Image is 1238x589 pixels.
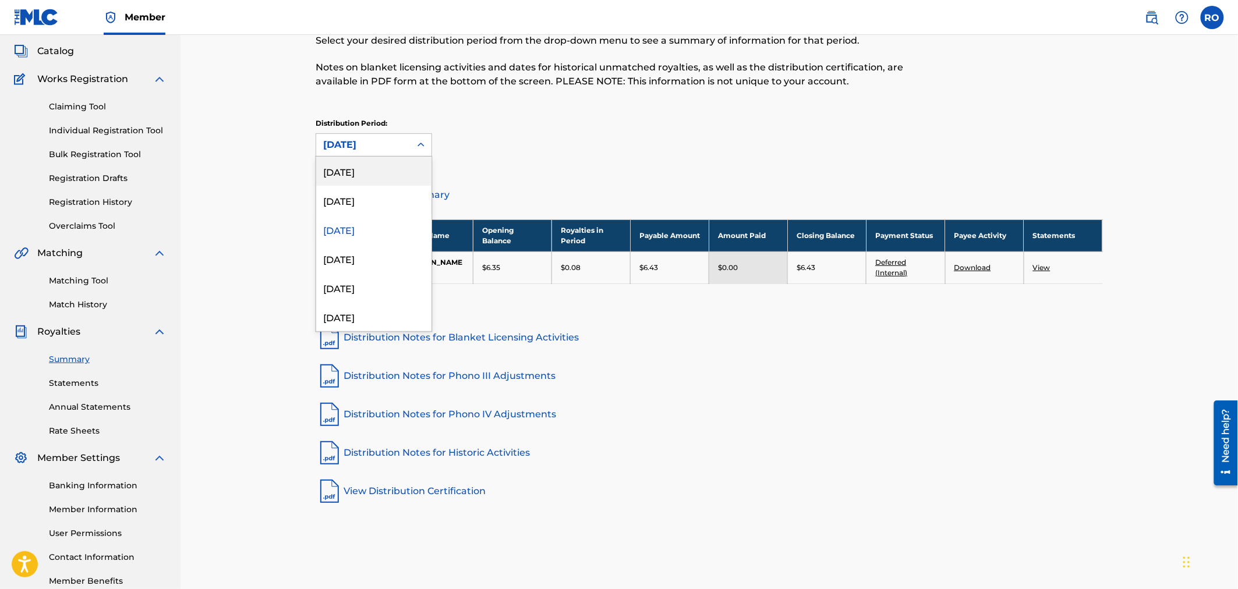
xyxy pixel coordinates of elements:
img: pdf [316,324,344,352]
th: Closing Balance [788,219,866,251]
th: Amount Paid [709,219,788,251]
img: Member Settings [14,451,28,465]
div: [DATE] [323,138,404,152]
span: Works Registration [37,72,128,86]
img: Works Registration [14,72,29,86]
div: [DATE] [316,273,431,302]
p: Distribution Period: [316,118,432,129]
a: Annual Statements [49,401,167,413]
th: Payment Status [866,219,945,251]
img: pdf [316,362,344,390]
a: Rate Sheets [49,425,167,437]
iframe: Resource Center [1205,396,1238,489]
p: $0.00 [718,262,738,273]
div: [DATE] [316,302,431,331]
img: pdf [316,477,344,505]
div: [DATE] [316,244,431,273]
span: Matching [37,246,83,260]
img: expand [153,325,167,339]
a: Matching Tool [49,275,167,287]
a: Individual Registration Tool [49,125,167,137]
a: Bulk Registration Tool [49,148,167,161]
p: $6.35 [482,262,500,273]
a: Member Benefits [49,575,167,587]
a: Banking Information [49,480,167,492]
img: MLC Logo [14,9,59,26]
th: Statements [1024,219,1102,251]
a: Registration History [49,196,167,208]
th: Royalties in Period [551,219,630,251]
span: Catalog [37,44,74,58]
img: expand [153,451,167,465]
a: Deferred (Internal) [875,258,907,277]
a: Match History [49,299,167,311]
img: expand [153,246,167,260]
th: Payable Amount [631,219,709,251]
img: Matching [14,246,29,260]
p: $0.08 [561,262,581,273]
a: Member Information [49,503,167,516]
a: View [1033,263,1050,272]
a: Download [954,263,991,272]
th: Payee Name [394,219,473,251]
img: pdf [316,400,344,428]
div: Widget de chat [1180,533,1238,589]
a: CatalogCatalog [14,44,74,58]
p: $6.43 [639,262,658,273]
a: Claiming Tool [49,101,167,113]
p: Notes on blanket licensing activities and dates for historical unmatched royalties, as well as th... [316,61,922,88]
img: help [1175,10,1189,24]
div: [DATE] [316,186,431,215]
img: search [1145,10,1159,24]
td: [PERSON_NAME] [394,251,473,283]
a: User Permissions [49,527,167,540]
a: Distribution Notes for Phono III Adjustments [316,362,1103,390]
div: [DATE] [316,215,431,244]
p: Select your desired distribution period from the drop-down menu to see a summary of information f... [316,34,922,48]
a: Distribution Notes for Phono IV Adjustments [316,400,1103,428]
a: Distribution Notes for Historic Activities [316,439,1103,467]
span: Member [125,10,165,24]
div: Help [1170,6,1194,29]
span: Member Settings [37,451,120,465]
div: [DATE] [316,157,431,186]
th: Payee Activity [945,219,1024,251]
a: Public Search [1140,6,1163,29]
a: Contact Information [49,551,167,563]
img: expand [153,72,167,86]
img: pdf [316,439,344,467]
a: Distribution Notes for Blanket Licensing Activities [316,324,1103,352]
a: Overclaims Tool [49,220,167,232]
p: $6.43 [797,262,815,273]
iframe: Chat Widget [1180,533,1238,589]
img: Royalties [14,325,28,339]
img: Top Rightsholder [104,10,118,24]
a: View Distribution Certification [316,477,1103,505]
div: User Menu [1201,6,1224,29]
a: Statements [49,377,167,389]
span: Royalties [37,325,80,339]
div: Arrastrar [1183,545,1190,580]
a: Summary [49,353,167,366]
img: Catalog [14,44,28,58]
a: Registration Drafts [49,172,167,184]
a: Distribution Summary [316,181,1103,209]
th: Opening Balance [473,219,551,251]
